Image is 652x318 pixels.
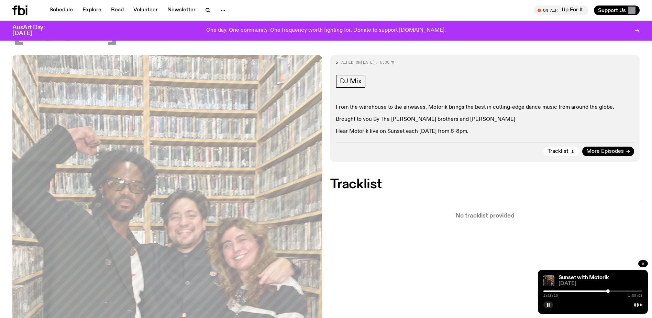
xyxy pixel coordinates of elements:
[598,7,626,13] span: Support Us
[12,16,118,47] span: [DATE]
[12,25,56,36] h3: AusArt Day: [DATE]
[107,6,128,15] a: Read
[559,281,642,286] span: [DATE]
[45,6,77,15] a: Schedule
[336,116,634,123] p: Brought to you By The [PERSON_NAME] brothers and [PERSON_NAME]
[559,275,609,280] a: Sunset with Motorik
[543,294,558,297] span: 1:18:16
[163,6,200,15] a: Newsletter
[330,213,640,219] p: No tracklist provided
[78,6,106,15] a: Explore
[548,149,568,154] span: Tracklist
[375,60,394,65] span: , 6:00pm
[336,128,634,135] p: Hear Motorik live on Sunset each [DATE] from 6-8pm.
[129,6,162,15] a: Volunteer
[330,178,640,191] h2: Tracklist
[340,77,362,85] span: DJ Mix
[582,147,634,156] a: More Episodes
[594,6,640,15] button: Support Us
[336,104,634,111] p: From the warehouse to the airwaves, Motorik brings the best in cutting-edge dance music from arou...
[336,75,366,88] a: DJ Mix
[206,28,446,34] p: One day. One community. One frequency worth fighting for. Donate to support [DOMAIN_NAME].
[341,60,361,65] span: Aired on
[361,60,375,65] span: [DATE]
[543,147,579,156] button: Tracklist
[586,149,624,154] span: More Episodes
[628,294,642,297] span: 1:59:58
[534,6,588,15] button: On AirUp For It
